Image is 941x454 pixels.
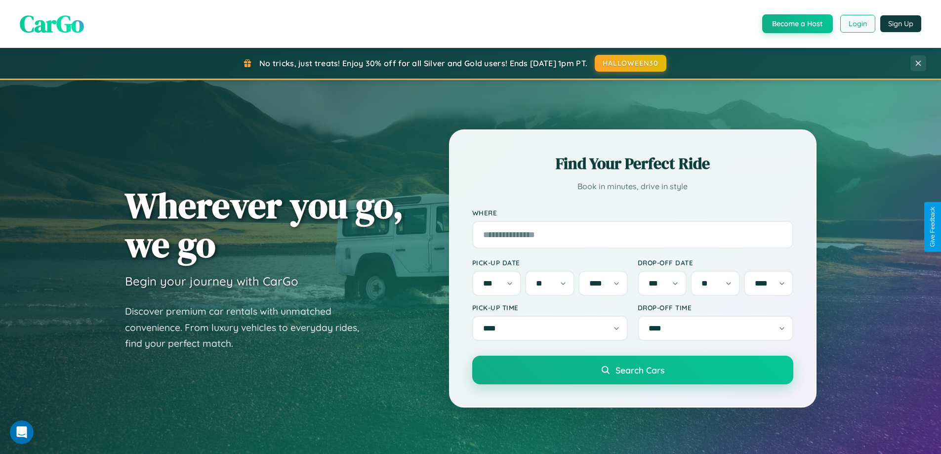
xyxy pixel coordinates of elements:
[10,420,34,444] iframe: Intercom live chat
[20,7,84,40] span: CarGo
[125,303,372,352] p: Discover premium car rentals with unmatched convenience. From luxury vehicles to everyday rides, ...
[880,15,921,32] button: Sign Up
[472,153,793,174] h2: Find Your Perfect Ride
[125,186,404,264] h1: Wherever you go, we go
[615,365,664,375] span: Search Cars
[638,258,793,267] label: Drop-off Date
[472,258,628,267] label: Pick-up Date
[472,179,793,194] p: Book in minutes, drive in style
[638,303,793,312] label: Drop-off Time
[762,14,833,33] button: Become a Host
[259,58,587,68] span: No tricks, just treats! Enjoy 30% off for all Silver and Gold users! Ends [DATE] 1pm PT.
[472,208,793,217] label: Where
[125,274,298,289] h3: Begin your journey with CarGo
[929,207,936,247] div: Give Feedback
[472,356,793,384] button: Search Cars
[840,15,875,33] button: Login
[472,303,628,312] label: Pick-up Time
[595,55,666,72] button: HALLOWEEN30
